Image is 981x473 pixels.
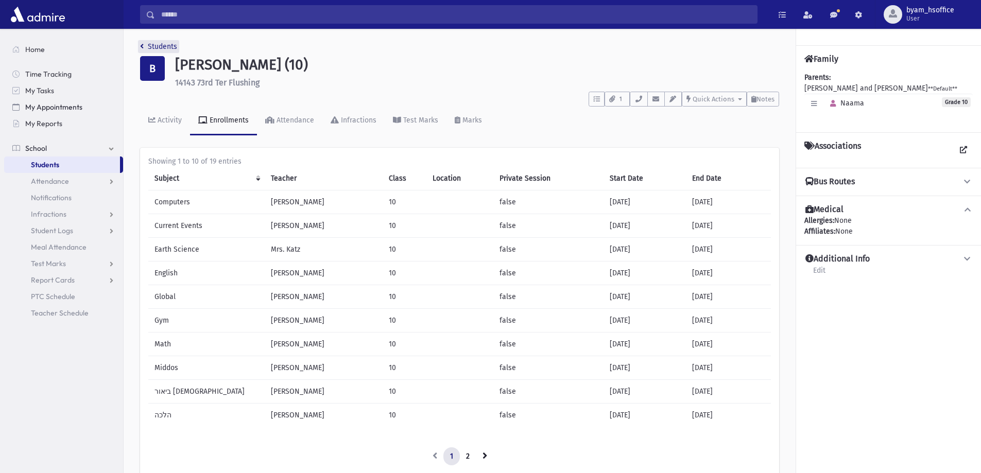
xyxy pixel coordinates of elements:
[265,237,383,261] td: Mrs. Katz
[4,41,123,58] a: Home
[460,116,482,125] div: Marks
[140,107,190,135] a: Activity
[493,261,604,285] td: false
[383,214,426,237] td: 10
[148,308,265,332] td: Gym
[693,95,734,103] span: Quick Actions
[493,214,604,237] td: false
[804,177,973,187] button: Bus Routes
[148,403,265,427] td: הלכה
[148,379,265,403] td: ביאור [DEMOGRAPHIC_DATA]
[148,332,265,356] td: Math
[686,403,771,427] td: [DATE]
[265,167,383,190] th: Teacher
[140,41,177,56] nav: breadcrumb
[383,190,426,214] td: 10
[805,254,870,265] h4: Additional Info
[383,285,426,308] td: 10
[257,107,322,135] a: Attendance
[25,102,82,112] span: My Appointments
[4,115,123,132] a: My Reports
[4,288,123,305] a: PTC Schedule
[686,356,771,379] td: [DATE]
[804,215,973,237] div: None
[265,308,383,332] td: [PERSON_NAME]
[265,214,383,237] td: [PERSON_NAME]
[682,92,747,107] button: Quick Actions
[401,116,438,125] div: Test Marks
[4,173,123,189] a: Attendance
[148,190,265,214] td: Computers
[31,209,66,219] span: Infractions
[265,403,383,427] td: [PERSON_NAME]
[148,285,265,308] td: Global
[265,285,383,308] td: [PERSON_NAME]
[616,95,625,104] span: 1
[383,332,426,356] td: 10
[4,99,123,115] a: My Appointments
[31,292,75,301] span: PTC Schedule
[604,261,686,285] td: [DATE]
[274,116,314,125] div: Attendance
[443,447,460,466] a: 1
[31,308,89,318] span: Teacher Schedule
[813,265,826,283] a: Edit
[747,92,779,107] button: Notes
[4,82,123,99] a: My Tasks
[493,403,604,427] td: false
[265,356,383,379] td: [PERSON_NAME]
[804,204,973,215] button: Medical
[31,177,69,186] span: Attendance
[942,97,971,107] span: Grade 10
[148,356,265,379] td: Middos
[175,78,779,87] h6: 14143 73rd Ter Flushing
[804,254,973,265] button: Additional Info
[25,69,72,79] span: Time Tracking
[148,214,265,237] td: Current Events
[459,447,476,466] a: 2
[322,107,385,135] a: Infractions
[31,226,73,235] span: Student Logs
[604,237,686,261] td: [DATE]
[804,72,973,124] div: [PERSON_NAME] and [PERSON_NAME]
[4,305,123,321] a: Teacher Schedule
[686,261,771,285] td: [DATE]
[804,73,831,82] b: Parents:
[4,255,123,272] a: Test Marks
[906,14,954,23] span: User
[25,144,47,153] span: School
[383,356,426,379] td: 10
[383,261,426,285] td: 10
[4,140,123,156] a: School
[825,99,864,108] span: Naama
[383,237,426,261] td: 10
[4,189,123,206] a: Notifications
[140,56,165,81] div: B
[148,167,265,190] th: Subject
[265,332,383,356] td: [PERSON_NAME]
[4,239,123,255] a: Meal Attendance
[954,141,973,160] a: View all Associations
[804,216,834,225] b: Allergies:
[604,403,686,427] td: [DATE]
[31,259,66,268] span: Test Marks
[383,167,426,190] th: Class
[605,92,630,107] button: 1
[31,193,72,202] span: Notifications
[148,156,771,167] div: Showing 1 to 10 of 19 entries
[604,214,686,237] td: [DATE]
[686,308,771,332] td: [DATE]
[8,4,67,25] img: AdmirePro
[604,379,686,403] td: [DATE]
[4,222,123,239] a: Student Logs
[686,237,771,261] td: [DATE]
[686,167,771,190] th: End Date
[383,379,426,403] td: 10
[148,261,265,285] td: English
[604,308,686,332] td: [DATE]
[4,156,120,173] a: Students
[265,379,383,403] td: [PERSON_NAME]
[25,45,45,54] span: Home
[426,167,493,190] th: Location
[804,141,861,160] h4: Associations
